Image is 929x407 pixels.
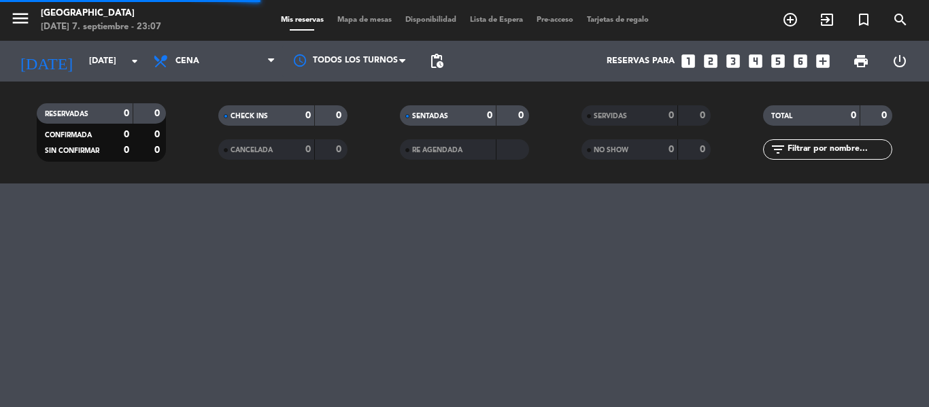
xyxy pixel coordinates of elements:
i: exit_to_app [819,12,835,28]
i: arrow_drop_down [126,53,143,69]
i: looks_5 [769,52,787,70]
i: looks_two [702,52,720,70]
strong: 0 [700,145,708,154]
span: Mapa de mesas [331,16,399,24]
i: filter_list [770,141,786,158]
strong: 0 [700,111,708,120]
i: add_box [814,52,832,70]
i: looks_6 [792,52,809,70]
strong: 0 [124,109,129,118]
span: Cena [175,56,199,66]
strong: 0 [851,111,856,120]
div: [GEOGRAPHIC_DATA] [41,7,161,20]
strong: 0 [881,111,890,120]
span: Disponibilidad [399,16,463,24]
strong: 0 [154,130,163,139]
span: Pre-acceso [530,16,580,24]
span: SERVIDAS [594,113,627,120]
span: print [853,53,869,69]
strong: 0 [154,109,163,118]
span: SENTADAS [412,113,448,120]
i: menu [10,8,31,29]
i: [DATE] [10,46,82,76]
span: SIN CONFIRMAR [45,147,99,154]
strong: 0 [336,145,344,154]
button: menu [10,8,31,33]
span: CANCELADA [231,147,273,154]
span: NO SHOW [594,147,628,154]
strong: 0 [487,111,492,120]
i: add_circle_outline [782,12,798,28]
strong: 0 [124,145,129,155]
i: looks_4 [747,52,764,70]
strong: 0 [669,111,674,120]
i: looks_one [679,52,697,70]
i: search [892,12,909,28]
span: TOTAL [771,113,792,120]
strong: 0 [154,145,163,155]
strong: 0 [305,111,311,120]
span: Tarjetas de regalo [580,16,656,24]
div: LOG OUT [880,41,919,82]
i: power_settings_new [892,53,908,69]
span: Reservas para [607,56,675,66]
span: pending_actions [428,53,445,69]
input: Filtrar por nombre... [786,142,892,157]
strong: 0 [336,111,344,120]
span: Lista de Espera [463,16,530,24]
i: looks_3 [724,52,742,70]
div: [DATE] 7. septiembre - 23:07 [41,20,161,34]
span: CHECK INS [231,113,268,120]
span: RE AGENDADA [412,147,462,154]
span: CONFIRMADA [45,132,92,139]
strong: 0 [124,130,129,139]
i: turned_in_not [856,12,872,28]
strong: 0 [305,145,311,154]
strong: 0 [518,111,526,120]
strong: 0 [669,145,674,154]
span: RESERVADAS [45,111,88,118]
span: Mis reservas [274,16,331,24]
